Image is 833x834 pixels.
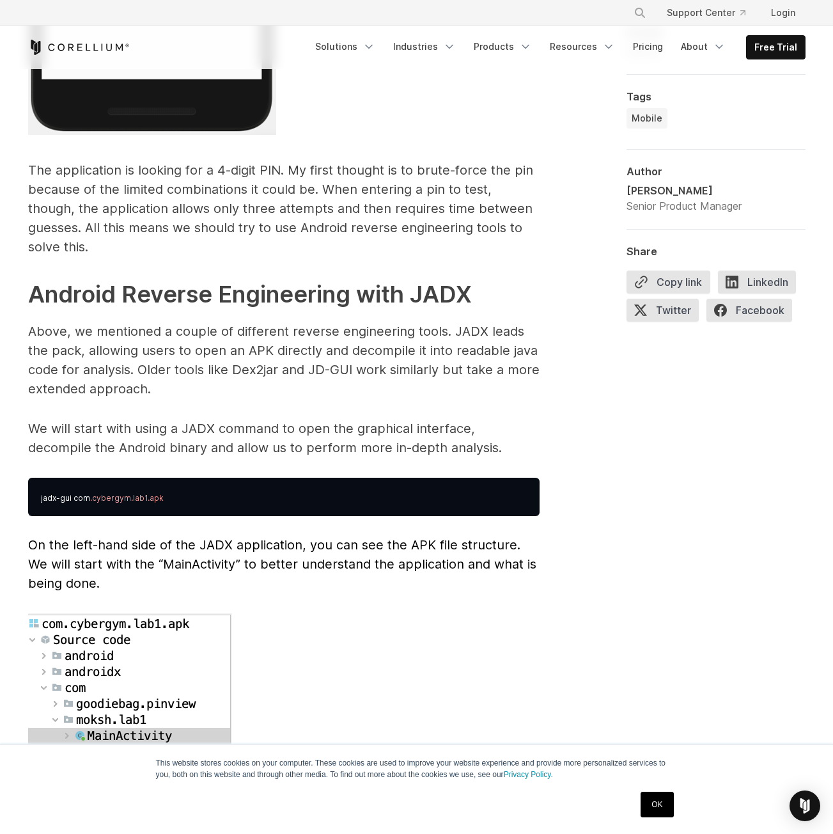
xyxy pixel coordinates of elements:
a: Support Center [657,1,756,24]
a: Privacy Policy. [504,770,553,779]
div: Share [627,245,806,258]
span: .cybergym.lab1.apk [90,493,164,503]
div: Author [627,165,806,178]
a: Pricing [625,35,671,58]
a: About [673,35,733,58]
div: Tags [627,90,806,103]
a: Solutions [308,35,383,58]
span: Facebook [706,299,792,322]
div: Navigation Menu [618,1,806,24]
a: Twitter [627,299,706,327]
a: Industries [385,35,463,58]
a: Mobile [627,108,667,129]
a: Corellium Home [28,40,130,55]
a: Free Trial [747,36,805,59]
div: Navigation Menu [308,35,806,59]
span: On the left-hand side of the JADX application, you can see the APK file structure. We will start ... [28,537,536,591]
p: The application is looking for a 4-digit PIN. My first thought is to brute-force the pin because ... [28,161,540,256]
a: Resources [542,35,623,58]
strong: Android Reverse Engineering with JADX [28,280,472,308]
a: Facebook [706,299,800,327]
a: LinkedIn [718,271,804,299]
p: We will start with using a JADX command to open the graphical interface, decompile the Android bi... [28,419,540,457]
button: Copy link [627,271,710,294]
span: Twitter [627,299,699,322]
a: Products [466,35,540,58]
a: OK [641,792,673,817]
div: [PERSON_NAME] [627,183,742,198]
a: Login [761,1,806,24]
div: Open Intercom Messenger [790,791,820,821]
div: Senior Product Manager [627,198,742,214]
span: Mobile [632,112,662,125]
span: jadx-gui com [41,493,90,503]
button: Search [628,1,651,24]
p: This website stores cookies on your computer. These cookies are used to improve your website expe... [156,757,678,780]
span: LinkedIn [718,271,796,294]
p: Above, we mentioned a couple of different reverse engineering tools. JADX leads the pack, allowin... [28,322,540,398]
